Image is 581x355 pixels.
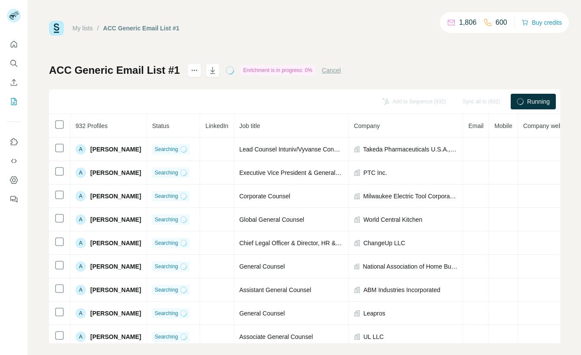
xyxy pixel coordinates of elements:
[7,56,21,71] button: Search
[75,238,86,248] div: A
[523,122,571,129] span: Company website
[7,94,21,109] button: My lists
[363,239,405,247] span: ChangeUp LLC
[97,24,99,33] li: /
[75,144,86,154] div: A
[152,122,169,129] span: Status
[459,17,476,28] p: 1,806
[90,192,141,201] span: [PERSON_NAME]
[322,66,341,75] button: Cancel
[468,122,483,129] span: Email
[90,286,141,294] span: [PERSON_NAME]
[90,145,141,154] span: [PERSON_NAME]
[75,214,86,225] div: A
[363,262,457,271] span: National Association of Home Builders
[354,122,380,129] span: Company
[7,191,21,207] button: Feedback
[75,168,86,178] div: A
[90,309,141,318] span: [PERSON_NAME]
[522,16,562,29] button: Buy credits
[239,263,285,270] span: General Counsel
[7,36,21,52] button: Quick start
[7,172,21,188] button: Dashboard
[239,146,441,153] span: Lead Counsel Intuniv/Vyvanse Consumer, Neuroscience BU Legal Counsel
[363,309,385,318] span: Leapros
[240,65,315,76] div: Enrichment is in progress: 0%
[75,285,86,295] div: A
[90,332,141,341] span: [PERSON_NAME]
[154,145,178,153] span: Searching
[239,333,313,340] span: Associate General Counsel
[49,63,180,77] h1: ACC Generic Email List #1
[103,24,180,33] div: ACC Generic Email List #1
[239,240,367,247] span: Chief Legal Officer & Director, HR & Operations
[494,122,512,129] span: Mobile
[154,239,178,247] span: Searching
[363,286,440,294] span: ABM Industries Incorporated
[75,332,86,342] div: A
[154,286,178,294] span: Searching
[154,216,178,224] span: Searching
[527,97,550,106] span: Running
[75,122,108,129] span: 932 Profiles
[239,286,311,293] span: Assistant General Counsel
[75,308,86,319] div: A
[90,215,141,224] span: [PERSON_NAME]
[363,168,387,177] span: PTC Inc.
[90,262,141,271] span: [PERSON_NAME]
[187,63,201,77] button: actions
[239,122,260,129] span: Job title
[239,193,290,200] span: Corporate Counsel
[154,333,178,341] span: Searching
[205,122,228,129] span: LinkedIn
[239,216,304,223] span: Global General Counsel
[7,75,21,90] button: Enrich CSV
[154,309,178,317] span: Searching
[363,215,422,224] span: World Central Kitchen
[75,191,86,201] div: A
[49,21,64,36] img: Surfe Logo
[72,25,93,32] a: My lists
[7,134,21,150] button: Use Surfe on LinkedIn
[239,310,285,317] span: General Counsel
[496,17,507,28] p: 600
[154,192,178,200] span: Searching
[75,261,86,272] div: A
[239,169,359,176] span: Executive Vice President & General Counsel
[363,145,458,154] span: Takeda Pharmaceuticals U.S.A., Inc.
[7,153,21,169] button: Use Surfe API
[90,239,141,247] span: [PERSON_NAME]
[363,192,457,201] span: Milwaukee Electric Tool Corporation
[154,169,178,177] span: Searching
[363,332,384,341] span: UL LLC
[154,263,178,270] span: Searching
[90,168,141,177] span: [PERSON_NAME]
